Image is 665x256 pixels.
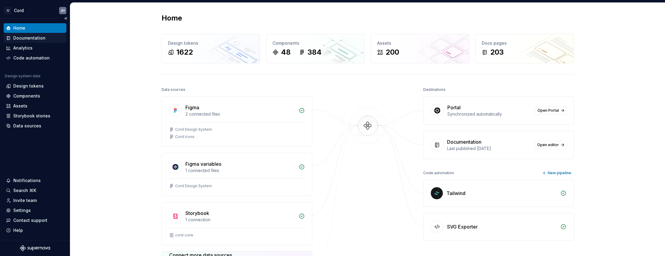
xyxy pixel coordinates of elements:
[446,190,465,197] div: Tailwind
[266,34,365,63] a: Components48384
[423,85,446,94] div: Destinations
[482,40,568,46] div: Docs pages
[185,168,295,174] div: 1 connected files
[4,7,11,14] div: C/
[377,40,463,46] div: Assets
[162,202,312,245] a: Storybook1 connectioncord-core
[4,53,66,63] a: Code automation
[4,91,66,101] a: Components
[534,141,566,149] a: Open editor
[185,210,209,217] div: Storybook
[185,217,295,223] div: 1 connection
[13,103,27,109] div: Assets
[13,227,23,233] div: Help
[447,223,478,230] div: SVG Exporter
[13,55,50,61] div: Code automation
[1,4,69,17] button: C/CordJH
[535,106,566,115] a: Open Portal
[447,104,461,111] div: Portal
[4,186,66,195] button: Search ⌘K
[13,113,50,119] div: Storybook stories
[61,14,70,23] button: Collapse sidebar
[13,25,25,31] div: Home
[162,34,260,63] a: Design tokens1622
[13,187,36,194] div: Search ⌘K
[371,34,469,63] a: Assets200
[162,96,312,147] a: Figma2 connected filesCord Design SystemCord Icons
[162,13,182,23] h2: Home
[175,184,212,188] div: Cord Design System
[13,217,47,223] div: Contact support
[4,23,66,33] a: Home
[4,121,66,131] a: Data sources
[14,8,24,14] div: Cord
[490,47,504,57] div: 203
[168,40,254,46] div: Design tokens
[13,178,41,184] div: Notifications
[185,104,199,111] div: Figma
[273,40,358,46] div: Components
[386,47,399,57] div: 200
[176,47,193,57] div: 1622
[4,111,66,121] a: Storybook stories
[4,176,66,185] button: Notifications
[475,34,574,63] a: Docs pages203
[548,171,571,175] span: New pipeline
[4,226,66,235] button: Help
[175,233,193,238] div: cord-core
[13,83,44,89] div: Design tokens
[4,206,66,215] a: Settings
[20,245,50,251] svg: Supernova Logo
[5,74,40,78] div: Design system data
[13,123,41,129] div: Data sources
[4,216,66,225] button: Contact support
[13,93,40,99] div: Components
[175,134,194,139] div: Cord Icons
[13,45,33,51] div: Analytics
[4,81,66,91] a: Design tokens
[447,111,531,117] div: Synchronized automatically
[13,35,46,41] div: Documentation
[4,43,66,53] a: Analytics
[423,169,454,177] div: Code automation
[537,108,559,113] span: Open Portal
[61,8,65,13] div: JH
[185,160,221,168] div: Figma variables
[281,47,291,57] div: 48
[13,207,31,213] div: Settings
[13,197,37,203] div: Invite team
[537,142,559,147] span: Open editor
[162,85,185,94] div: Data sources
[307,47,322,57] div: 384
[4,33,66,43] a: Documentation
[447,146,531,152] div: Last published [DATE]
[4,196,66,205] a: Invite team
[4,101,66,111] a: Assets
[185,111,295,117] div: 2 connected files
[447,138,481,146] div: Documentation
[540,169,574,177] button: New pipeline
[162,153,312,196] a: Figma variables1 connected filesCord Design System
[175,127,212,132] div: Cord Design System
